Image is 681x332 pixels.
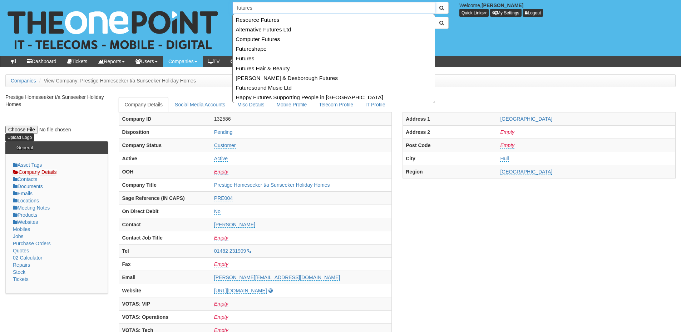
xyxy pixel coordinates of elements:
th: Region [403,165,497,178]
th: Active [119,152,211,165]
a: [PERSON_NAME] [214,222,255,228]
input: Upload Logo [5,134,34,141]
th: Contact Job Title [119,231,211,244]
a: Prestige Homeseeker t/a Sunseeker Holiday Homes [214,182,330,188]
td: 132586 [211,112,391,125]
a: Company Details [119,97,168,112]
th: VOTAS: Operations [119,310,211,323]
a: Purchase Orders [13,241,51,246]
a: Resource Futures [233,15,434,25]
li: View Company: Prestige Homeseeker t/a Sunseeker Holiday Homes [38,77,196,84]
a: Active [214,156,228,162]
a: [GEOGRAPHIC_DATA] [500,116,552,122]
a: Empty [500,142,514,149]
a: Emails [13,191,33,196]
a: My Settings [490,9,522,17]
a: Products [13,212,37,218]
a: Mobile Profile [271,97,312,112]
a: 01482 231909 [214,248,246,254]
a: [PERSON_NAME][EMAIL_ADDRESS][DOMAIN_NAME] [214,275,340,281]
a: Empty [500,129,514,135]
th: City [403,152,497,165]
th: Fax [119,257,211,271]
a: Locations [13,198,39,203]
b: [PERSON_NAME] [482,2,523,8]
a: Misc Details [232,97,270,112]
a: Quotes [13,248,29,253]
a: TV [203,56,225,67]
a: 02 Calculator [13,255,43,261]
div: Welcome, [454,2,681,17]
th: Disposition [119,125,211,139]
a: Pending [214,129,232,135]
a: Meeting Notes [13,205,50,211]
a: Hull [500,156,509,162]
th: OOH [119,165,211,178]
a: Jobs [13,233,24,239]
th: Tel [119,244,211,257]
a: Asset Tags [13,162,42,168]
th: Post Code [403,139,497,152]
th: Contact [119,218,211,231]
a: OOH [225,56,252,67]
a: Contacts [13,176,37,182]
a: Repairs [13,262,30,268]
a: Reports [93,56,130,67]
a: [GEOGRAPHIC_DATA] [500,169,552,175]
a: Empty [214,169,228,175]
a: Company Details [13,169,57,175]
a: Empty [214,314,228,320]
th: Company Status [119,139,211,152]
a: Companies [11,78,36,84]
a: Empty [214,235,228,241]
a: Tickets [13,276,29,282]
a: Happy Futures Supporting People in [GEOGRAPHIC_DATA] [233,92,434,102]
th: On Direct Debit [119,205,211,218]
a: Futureshape [233,44,434,54]
th: VOTAS: VIP [119,297,211,310]
th: Sage Reference (IN CAPS) [119,191,211,205]
a: Logout [523,9,543,17]
a: Futures Hair & Beauty [233,64,434,73]
a: Companies [163,56,203,67]
a: Computer Futures [233,34,434,44]
a: [PERSON_NAME] & Desborough Futures [233,73,434,83]
a: [URL][DOMAIN_NAME] [214,288,267,294]
a: Mobiles [13,226,30,232]
h3: General [13,142,36,154]
th: Website [119,284,211,297]
a: Telecom Profile [313,97,359,112]
a: Futuresound Music Ltd [233,83,434,92]
a: Stock [13,269,25,275]
a: Customer [214,142,236,149]
th: Email [119,271,211,284]
a: Social Media Accounts [169,97,231,112]
input: Search Companies [232,2,435,14]
a: Futures [233,54,434,63]
a: Documents [13,183,43,189]
a: PRE004 [214,195,233,201]
th: Address 2 [403,125,497,139]
a: Empty [214,301,228,307]
p: Prestige Homeseeker t/a Sunseeker Holiday Homes [5,94,108,108]
a: No [214,208,221,215]
a: Dashboard [21,56,62,67]
a: IT Profile [360,97,391,112]
a: Empty [214,261,228,267]
th: Company ID [119,112,211,125]
button: Quick Links [459,9,489,17]
th: Company Title [119,178,211,191]
a: Users [130,56,163,67]
th: Address 1 [403,112,497,125]
a: Tickets [62,56,93,67]
a: Alternative Futures Ltd [233,25,434,34]
a: Websites [13,219,38,225]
